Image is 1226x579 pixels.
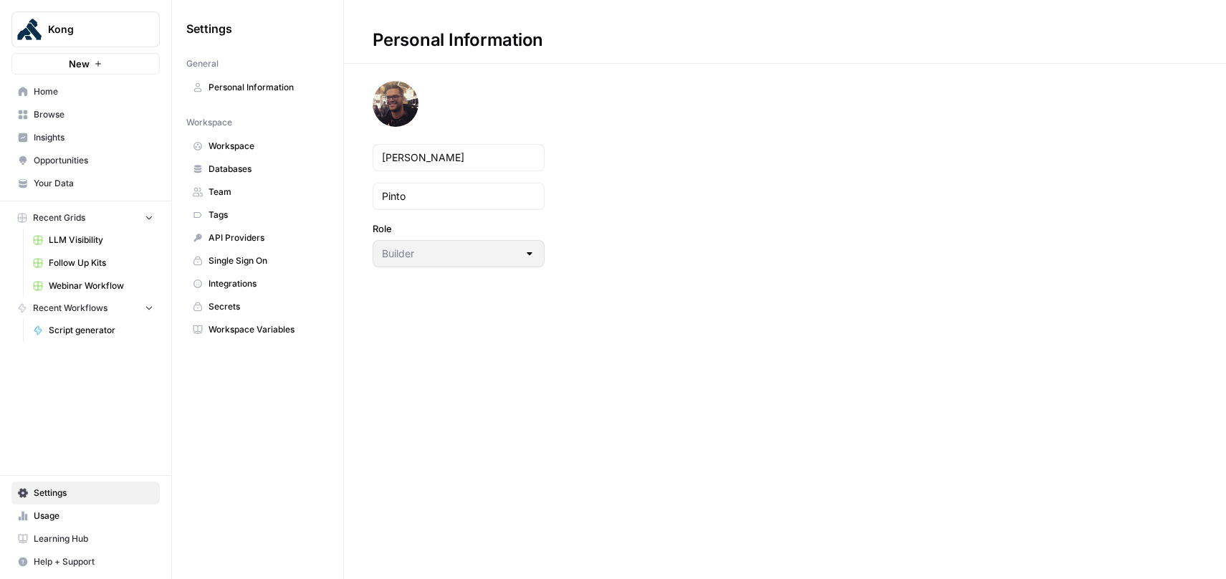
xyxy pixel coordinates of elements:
[186,20,232,37] span: Settings
[11,172,160,195] a: Your Data
[33,302,107,315] span: Recent Workflows
[186,181,329,204] a: Team
[34,509,153,522] span: Usage
[11,297,160,319] button: Recent Workflows
[186,158,329,181] a: Databases
[34,154,153,167] span: Opportunities
[186,135,329,158] a: Workspace
[27,319,160,342] a: Script generator
[11,149,160,172] a: Opportunities
[373,81,418,127] img: avatar
[49,257,153,269] span: Follow Up Kits
[49,324,153,337] span: Script generator
[11,11,160,47] button: Workspace: Kong
[11,527,160,550] a: Learning Hub
[209,209,322,221] span: Tags
[34,532,153,545] span: Learning Hub
[11,53,160,75] button: New
[48,22,135,37] span: Kong
[34,555,153,568] span: Help + Support
[49,279,153,292] span: Webinar Workflow
[344,29,572,52] div: Personal Information
[34,131,153,144] span: Insights
[209,300,322,313] span: Secrets
[27,252,160,274] a: Follow Up Kits
[11,207,160,229] button: Recent Grids
[209,163,322,176] span: Databases
[11,80,160,103] a: Home
[209,277,322,290] span: Integrations
[186,272,329,295] a: Integrations
[11,482,160,504] a: Settings
[209,186,322,198] span: Team
[186,204,329,226] a: Tags
[16,16,42,42] img: Kong Logo
[34,177,153,190] span: Your Data
[34,85,153,98] span: Home
[186,57,219,70] span: General
[11,550,160,573] button: Help + Support
[27,274,160,297] a: Webinar Workflow
[33,211,85,224] span: Recent Grids
[209,81,322,94] span: Personal Information
[373,221,545,236] label: Role
[186,76,329,99] a: Personal Information
[186,249,329,272] a: Single Sign On
[69,57,90,71] span: New
[34,487,153,499] span: Settings
[11,504,160,527] a: Usage
[49,234,153,247] span: LLM Visibility
[186,226,329,249] a: API Providers
[209,254,322,267] span: Single Sign On
[186,116,232,129] span: Workspace
[186,295,329,318] a: Secrets
[11,126,160,149] a: Insights
[209,323,322,336] span: Workspace Variables
[34,108,153,121] span: Browse
[209,231,322,244] span: API Providers
[209,140,322,153] span: Workspace
[27,229,160,252] a: LLM Visibility
[186,318,329,341] a: Workspace Variables
[11,103,160,126] a: Browse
